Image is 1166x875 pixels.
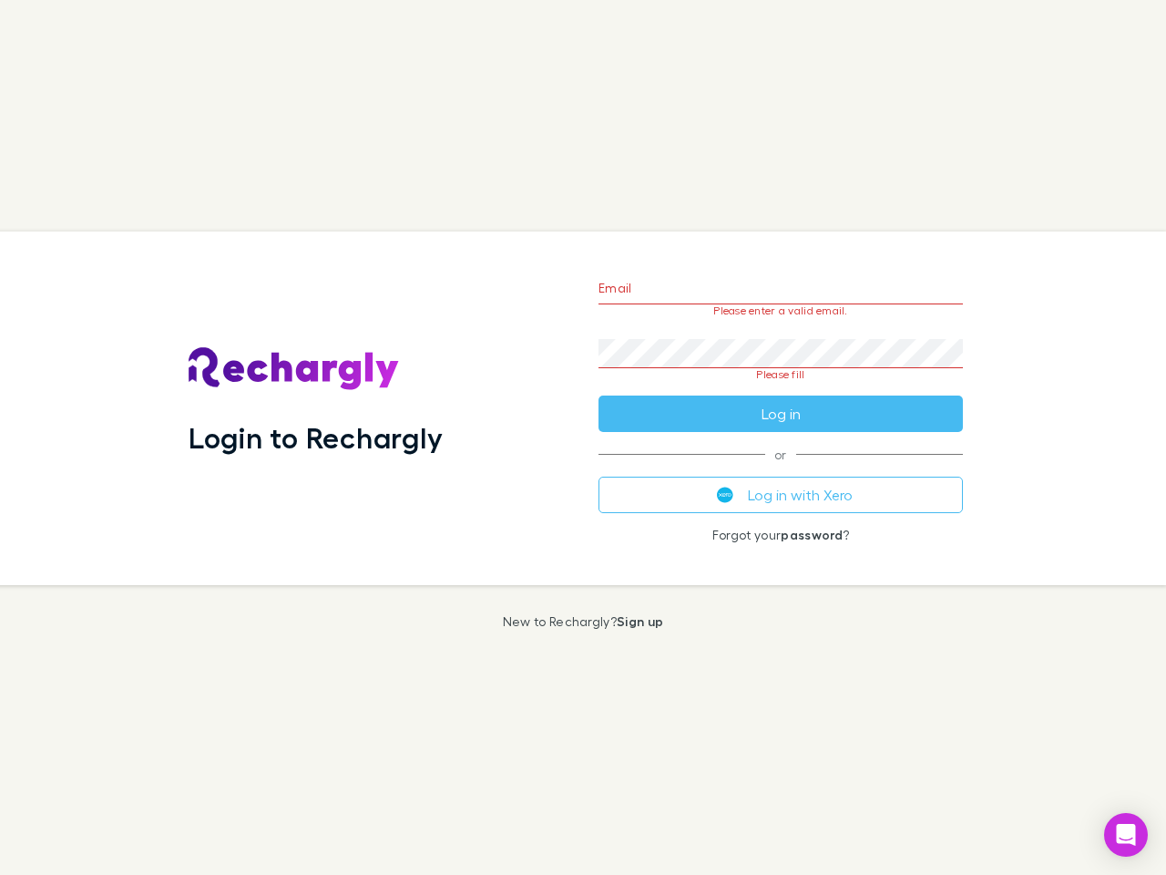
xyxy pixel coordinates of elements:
a: password [781,527,843,542]
span: or [598,454,963,455]
img: Xero's logo [717,487,733,503]
h1: Login to Rechargly [189,420,443,455]
p: Please fill [598,368,963,381]
button: Log in [598,396,963,432]
p: Please enter a valid email. [598,304,963,317]
p: New to Rechargly? [503,614,664,629]
div: Open Intercom Messenger [1104,813,1148,857]
p: Forgot your ? [598,528,963,542]
button: Log in with Xero [598,477,963,513]
a: Sign up [617,613,663,629]
img: Rechargly's Logo [189,347,400,391]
